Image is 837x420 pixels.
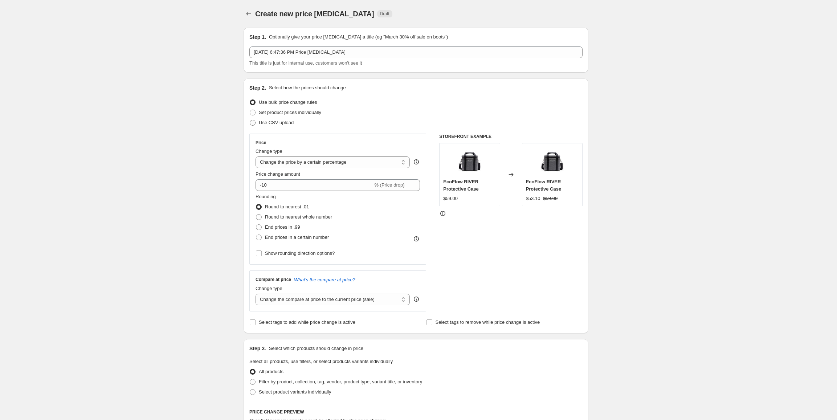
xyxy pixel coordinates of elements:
[269,33,448,41] p: Optionally give your price [MEDICAL_DATA] a title (eg "March 30% off sale on boots")
[256,171,300,177] span: Price change amount
[259,389,331,395] span: Select product variants individually
[249,409,583,415] h6: PRICE CHANGE PREVIEW
[259,99,317,105] span: Use bulk price change rules
[259,379,422,384] span: Filter by product, collection, tag, vendor, product type, variant title, or inventory
[436,319,540,325] span: Select tags to remove while price change is active
[443,195,458,202] div: $59.00
[259,369,283,374] span: All products
[249,345,266,352] h2: Step 3.
[255,10,374,18] span: Create new price [MEDICAL_DATA]
[439,134,583,139] h6: STOREFRONT EXAMPLE
[374,182,404,188] span: % (Price drop)
[265,214,332,220] span: Round to nearest whole number
[244,9,254,19] button: Price change jobs
[256,194,276,199] span: Rounding
[294,277,355,282] button: What's the compare at price?
[256,179,373,191] input: -15
[455,147,484,176] img: ecoflow-river-protective-case-accessory-28208267624521_80x.jpg
[443,179,479,192] span: EcoFlow RIVER Protective Case
[249,33,266,41] h2: Step 1.
[265,204,309,209] span: Round to nearest .01
[265,235,329,240] span: End prices in a certain number
[256,277,291,282] h3: Compare at price
[413,158,420,166] div: help
[413,295,420,303] div: help
[526,195,540,202] div: $53.10
[256,148,282,154] span: Change type
[265,250,335,256] span: Show rounding direction options?
[256,286,282,291] span: Change type
[256,140,266,146] h3: Price
[269,345,363,352] p: Select which products should change in price
[526,179,562,192] span: EcoFlow RIVER Protective Case
[259,319,355,325] span: Select tags to add while price change is active
[265,224,300,230] span: End prices in .99
[380,11,389,17] span: Draft
[249,84,266,91] h2: Step 2.
[249,60,362,66] span: This title is just for internal use, customers won't see it
[538,147,567,176] img: ecoflow-river-protective-case-accessory-28208267624521_80x.jpg
[249,46,583,58] input: 30% off holiday sale
[259,110,321,115] span: Set product prices individually
[269,84,346,91] p: Select how the prices should change
[259,120,294,125] span: Use CSV upload
[543,195,558,202] strike: $59.00
[249,359,393,364] span: Select all products, use filters, or select products variants individually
